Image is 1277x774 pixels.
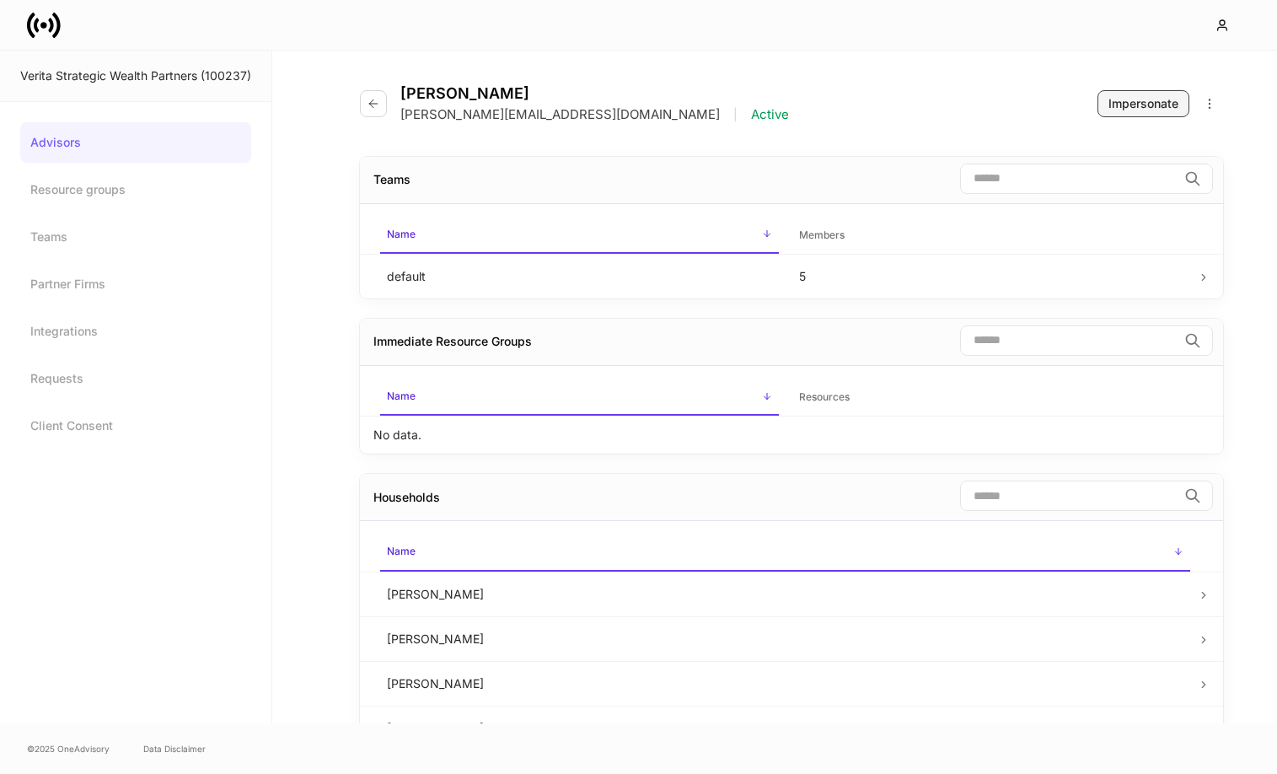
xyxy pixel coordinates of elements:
[387,388,416,404] h6: Name
[143,742,206,755] a: Data Disclaimer
[380,535,1190,571] span: Name
[733,106,738,123] p: |
[20,358,251,399] a: Requests
[792,380,1191,415] span: Resources
[400,84,789,103] h4: [PERSON_NAME]
[27,742,110,755] span: © 2025 OneAdvisory
[373,616,1197,661] td: [PERSON_NAME]
[20,311,251,352] a: Integrations
[799,389,850,405] h6: Resources
[373,661,1197,706] td: [PERSON_NAME]
[380,379,779,416] span: Name
[400,106,720,123] p: [PERSON_NAME][EMAIL_ADDRESS][DOMAIN_NAME]
[373,706,1197,750] td: [PERSON_NAME]
[373,171,410,188] div: Teams
[380,218,779,254] span: Name
[20,217,251,257] a: Teams
[20,406,251,446] a: Client Consent
[373,572,1197,616] td: [PERSON_NAME]
[373,427,421,443] p: No data.
[387,543,416,559] h6: Name
[373,333,532,350] div: Immediate Resource Groups
[1097,90,1189,117] button: Impersonate
[792,218,1191,253] span: Members
[1108,95,1178,112] div: Impersonate
[373,489,440,506] div: Households
[20,264,251,304] a: Partner Firms
[373,254,786,298] td: default
[799,227,845,243] h6: Members
[786,254,1198,298] td: 5
[387,226,416,242] h6: Name
[751,106,789,123] p: Active
[20,169,251,210] a: Resource groups
[20,122,251,163] a: Advisors
[20,67,251,84] div: Verita Strategic Wealth Partners (100237)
